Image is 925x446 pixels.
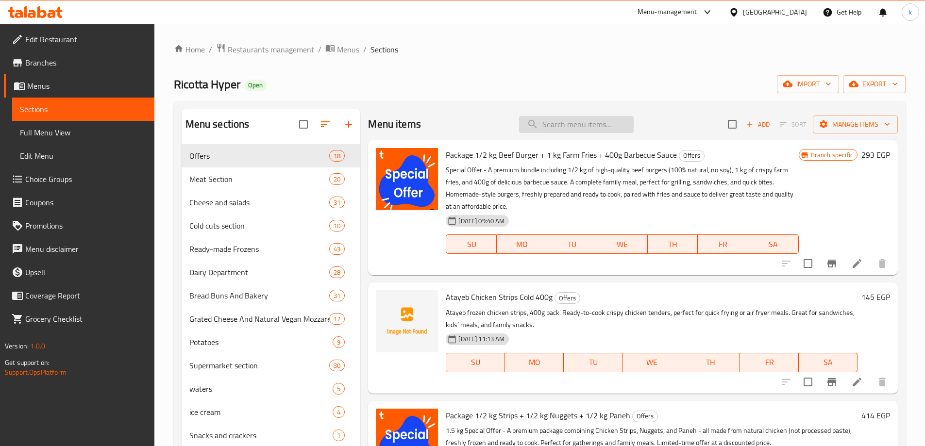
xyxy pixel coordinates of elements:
[189,197,330,208] span: Cheese and salads
[189,313,330,325] span: Grated Cheese And Natural Vegan Mozzarella Cheese
[189,243,330,255] span: Ready-made Frozens
[5,340,29,352] span: Version:
[370,44,398,55] span: Sections
[330,151,344,161] span: 18
[679,150,705,162] div: Offers
[20,103,147,115] span: Sections
[4,284,154,307] a: Coverage Report
[446,234,497,254] button: SU
[329,360,345,371] div: items
[851,376,863,388] a: Edit menu item
[368,117,421,132] h2: Menu items
[871,370,894,394] button: delete
[330,268,344,277] span: 28
[568,355,619,369] span: TU
[376,148,438,210] img: Package 1/2 kg Beef Burger + 1 kg Farm Fries + 400g Barbecue Sauce
[813,116,898,133] button: Manage items
[861,148,890,162] h6: 293 EGP
[329,313,345,325] div: items
[189,429,333,441] span: Snacks and crackers
[189,336,333,348] div: Potatoes
[871,252,894,275] button: delete
[20,150,147,162] span: Edit Menu
[216,43,314,56] a: Restaurants management
[638,6,697,18] div: Menu-management
[821,118,890,131] span: Manage items
[25,266,147,278] span: Upsell
[209,44,212,55] li: /
[626,355,677,369] span: WE
[228,44,314,55] span: Restaurants management
[189,150,330,162] span: Offers
[330,245,344,254] span: 43
[4,74,154,98] a: Menus
[363,44,367,55] li: /
[333,408,344,417] span: 4
[20,127,147,138] span: Full Menu View
[633,411,657,422] span: Offers
[329,220,345,231] div: items
[333,431,344,440] span: 1
[4,167,154,191] a: Choice Groups
[333,336,345,348] div: items
[4,51,154,74] a: Branches
[685,355,736,369] span: TH
[376,290,438,352] img: Atayeb Chicken Strips Cold 400g
[314,113,337,136] span: Sort sections
[329,290,345,301] div: items
[454,334,508,344] span: [DATE] 11:13 AM
[501,237,543,251] span: MO
[27,80,147,92] span: Menus
[182,144,361,167] div: Offers18
[182,284,361,307] div: Bread Buns And Bakery31
[182,167,361,191] div: Meat Section20
[774,117,813,132] span: Select section first
[330,314,344,324] span: 17
[189,290,330,301] span: Bread Buns And Bakery
[681,353,740,372] button: TH
[12,98,154,121] a: Sections
[244,81,267,89] span: Open
[182,330,361,354] div: Potatoes9
[851,78,898,90] span: export
[744,355,795,369] span: FR
[12,144,154,167] a: Edit Menu
[189,360,330,371] div: Supermarket section
[446,290,553,304] span: Atayeb Chicken Strips Cold 400g
[446,148,677,162] span: Package 1/2 kg Beef Burger + 1 kg Farm Fries + 400g Barbecue Sauce
[329,173,345,185] div: items
[182,354,361,377] div: Supermarket section30
[5,366,67,379] a: Support.OpsPlatform
[748,234,799,254] button: SA
[329,150,345,162] div: items
[555,293,580,304] span: Offers
[648,234,698,254] button: TH
[601,237,644,251] span: WE
[244,80,267,91] div: Open
[785,78,831,90] span: import
[333,338,344,347] span: 9
[189,173,330,185] span: Meat Section
[798,253,818,274] span: Select to update
[861,409,890,422] h6: 414 EGP
[820,370,843,394] button: Branch-specific-item
[337,44,359,55] span: Menus
[189,406,333,418] span: ice cream
[12,121,154,144] a: Full Menu View
[446,408,630,423] span: Package 1/2 kg Strips + 1/2 kg Nuggets + 1/2 kg Paneh
[329,243,345,255] div: items
[547,234,598,254] button: TU
[551,237,594,251] span: TU
[318,44,321,55] li: /
[555,292,580,304] div: Offers
[820,252,843,275] button: Branch-specific-item
[25,197,147,208] span: Coupons
[337,113,360,136] button: Add section
[4,28,154,51] a: Edit Restaurant
[851,258,863,269] a: Edit menu item
[182,377,361,400] div: waters5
